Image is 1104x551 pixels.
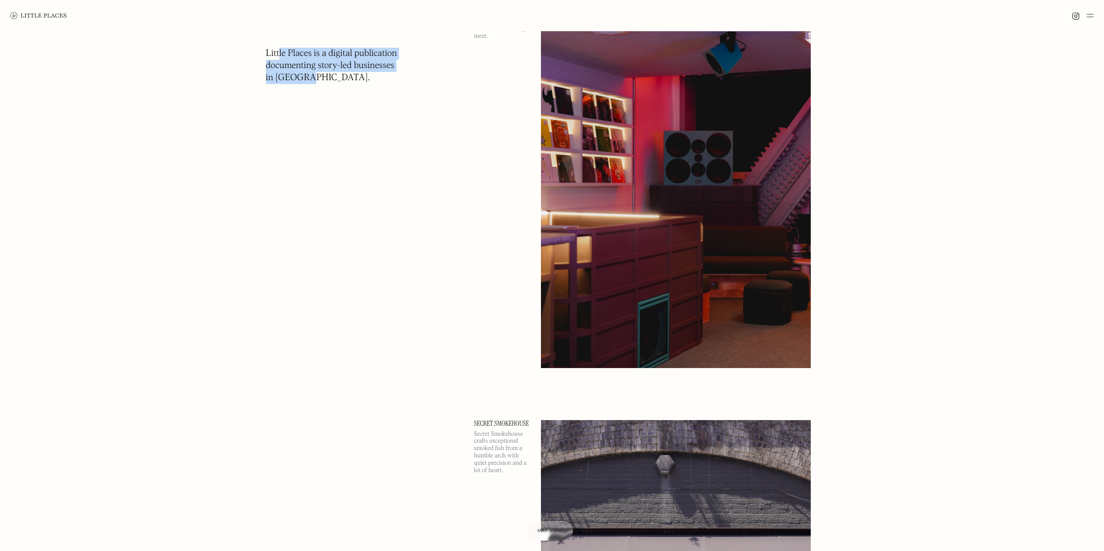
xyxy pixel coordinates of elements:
[537,528,563,533] span: Map view
[474,430,531,474] p: Secret Smokehouse crafts exceptional smoked fish from a humble arch with quiet precision and a lo...
[266,48,397,84] h1: Little Places is a digital publication documenting story-led businesses in [GEOGRAPHIC_DATA].
[474,420,531,427] a: Secret Smokehouse
[527,522,573,541] a: Map view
